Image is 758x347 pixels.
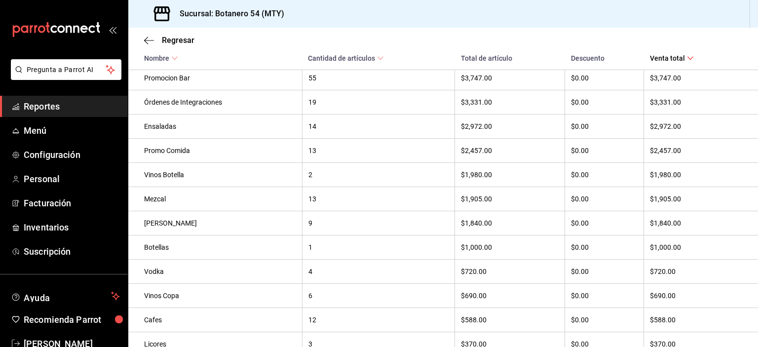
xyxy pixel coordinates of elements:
div: $3,331.00 [461,98,559,106]
div: $1,905.00 [650,195,742,203]
span: Regresar [162,36,194,45]
div: $720.00 [650,268,742,275]
div: 55 [308,74,449,82]
div: Vinos Botella [144,171,296,179]
span: Pregunta a Parrot AI [27,65,106,75]
div: Cafes [144,316,296,324]
div: Ensaladas [144,122,296,130]
div: [PERSON_NAME] [144,219,296,227]
div: $0.00 [571,219,638,227]
div: $0.00 [571,292,638,300]
div: 12 [308,316,449,324]
div: $0.00 [571,98,638,106]
span: Menú [24,124,120,137]
div: 2 [308,171,449,179]
span: Configuración [24,148,120,161]
div: $2,972.00 [461,122,559,130]
span: Inventarios [24,221,120,234]
div: $0.00 [571,147,638,154]
span: Reportes [24,100,120,113]
div: $3,747.00 [650,74,742,82]
div: 1 [308,243,449,251]
div: 6 [308,292,449,300]
div: $2,972.00 [650,122,742,130]
div: $0.00 [571,195,638,203]
div: $0.00 [571,122,638,130]
div: Órdenes de Integraciones [144,98,296,106]
div: $0.00 [571,268,638,275]
span: Cantidad de artículos [308,54,384,62]
div: $1,905.00 [461,195,559,203]
div: $0.00 [571,243,638,251]
div: $1,840.00 [461,219,559,227]
div: 14 [308,122,449,130]
div: Promo Comida [144,147,296,154]
div: $588.00 [650,316,742,324]
span: Venta total [650,54,694,62]
span: Facturación [24,196,120,210]
div: 9 [308,219,449,227]
button: Pregunta a Parrot AI [11,59,121,80]
div: 4 [308,268,449,275]
div: Mezcal [144,195,296,203]
div: $1,000.00 [650,243,742,251]
div: $588.00 [461,316,559,324]
span: Recomienda Parrot [24,313,120,326]
div: Botellas [144,243,296,251]
span: Nombre [144,54,178,62]
span: Suscripción [24,245,120,258]
span: Ayuda [24,290,107,302]
a: Pregunta a Parrot AI [7,72,121,82]
div: Vodka [144,268,296,275]
div: $0.00 [571,171,638,179]
div: $690.00 [650,292,742,300]
div: $1,000.00 [461,243,559,251]
div: $0.00 [571,316,638,324]
div: $1,840.00 [650,219,742,227]
div: Promocion Bar [144,74,296,82]
div: $3,747.00 [461,74,559,82]
div: $3,331.00 [650,98,742,106]
div: $2,457.00 [461,147,559,154]
div: $720.00 [461,268,559,275]
button: Regresar [144,36,194,45]
h3: Sucursal: Botanero 54 (MTY) [172,8,285,20]
div: 13 [308,147,449,154]
div: 13 [308,195,449,203]
div: $690.00 [461,292,559,300]
div: $1,980.00 [461,171,559,179]
div: $1,980.00 [650,171,742,179]
div: Vinos Copa [144,292,296,300]
div: $2,457.00 [650,147,742,154]
div: 19 [308,98,449,106]
button: open_drawer_menu [109,26,116,34]
div: $0.00 [571,74,638,82]
span: Personal [24,172,120,186]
